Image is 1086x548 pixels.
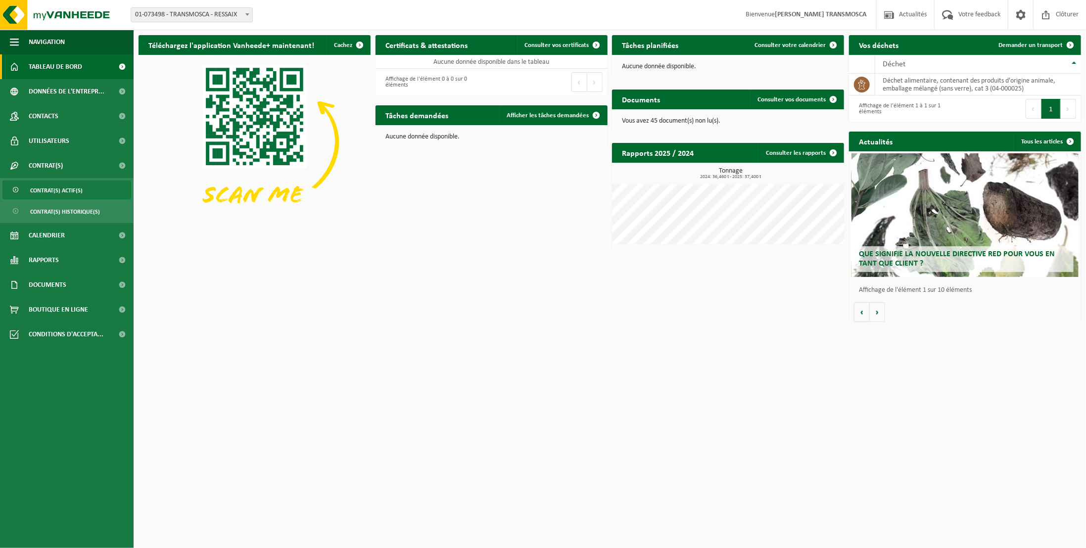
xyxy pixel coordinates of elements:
h2: Documents [612,90,670,109]
div: Affichage de l'élément 0 à 0 sur 0 éléments [380,71,486,93]
a: Consulter votre calendrier [747,35,843,55]
button: Volgende [870,302,885,322]
span: Contrat(s) [29,153,63,178]
span: Contrat(s) actif(s) [30,181,83,200]
span: Calendrier [29,223,65,248]
span: Afficher les tâches demandées [507,112,589,119]
a: Consulter vos certificats [517,35,607,55]
p: Affichage de l'élément 1 sur 10 éléments [859,287,1076,294]
p: Vous avez 45 document(s) non lu(s). [622,118,834,125]
button: Previous [1026,99,1041,119]
span: Utilisateurs [29,129,69,153]
div: Affichage de l'élément 1 à 1 sur 1 éléments [854,98,960,120]
button: Cachez [326,35,370,55]
a: Consulter les rapports [758,143,843,163]
button: Previous [571,72,587,92]
img: Download de VHEPlus App [139,55,371,229]
span: Consulter vos certificats [525,42,589,48]
button: Vorige [854,302,870,322]
span: Consulter votre calendrier [755,42,826,48]
a: Consulter vos documents [750,90,843,109]
span: 01-073498 - TRANSMOSCA - RESSAIX [131,7,253,22]
span: Conditions d'accepta... [29,322,103,347]
h2: Rapports 2025 / 2024 [612,143,704,162]
h2: Téléchargez l'application Vanheede+ maintenant! [139,35,324,54]
a: Contrat(s) historique(s) [2,202,131,221]
h2: Tâches planifiées [612,35,688,54]
span: 01-073498 - TRANSMOSCA - RESSAIX [131,8,252,22]
h2: Vos déchets [849,35,908,54]
p: Aucune donnée disponible. [385,134,598,140]
h3: Tonnage [617,168,844,180]
span: Données de l'entrepr... [29,79,104,104]
a: Que signifie la nouvelle directive RED pour vous en tant que client ? [851,153,1079,277]
span: Rapports [29,248,59,273]
span: Documents [29,273,66,297]
a: Tous les articles [1013,132,1080,151]
p: Aucune donnée disponible. [622,63,834,70]
a: Afficher les tâches demandées [499,105,607,125]
button: Next [587,72,603,92]
button: Next [1061,99,1076,119]
span: Boutique en ligne [29,297,88,322]
h2: Certificats & attestations [376,35,477,54]
span: Contacts [29,104,58,129]
span: Consulter vos documents [757,96,826,103]
span: Navigation [29,30,65,54]
a: Demander un transport [991,35,1080,55]
span: 2024: 36,460 t - 2025: 37,400 t [617,175,844,180]
a: Contrat(s) actif(s) [2,181,131,199]
td: Aucune donnée disponible dans le tableau [376,55,608,69]
button: 1 [1041,99,1061,119]
h2: Tâches demandées [376,105,458,125]
span: Tableau de bord [29,54,82,79]
span: Demander un transport [998,42,1063,48]
span: Que signifie la nouvelle directive RED pour vous en tant que client ? [859,250,1055,268]
h2: Actualités [849,132,902,151]
span: Contrat(s) historique(s) [30,202,100,221]
td: déchet alimentaire, contenant des produits d'origine animale, emballage mélangé (sans verre), cat... [875,74,1081,95]
span: Cachez [334,42,352,48]
strong: [PERSON_NAME] TRANSMOSCA [775,11,866,18]
span: Déchet [883,60,905,68]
